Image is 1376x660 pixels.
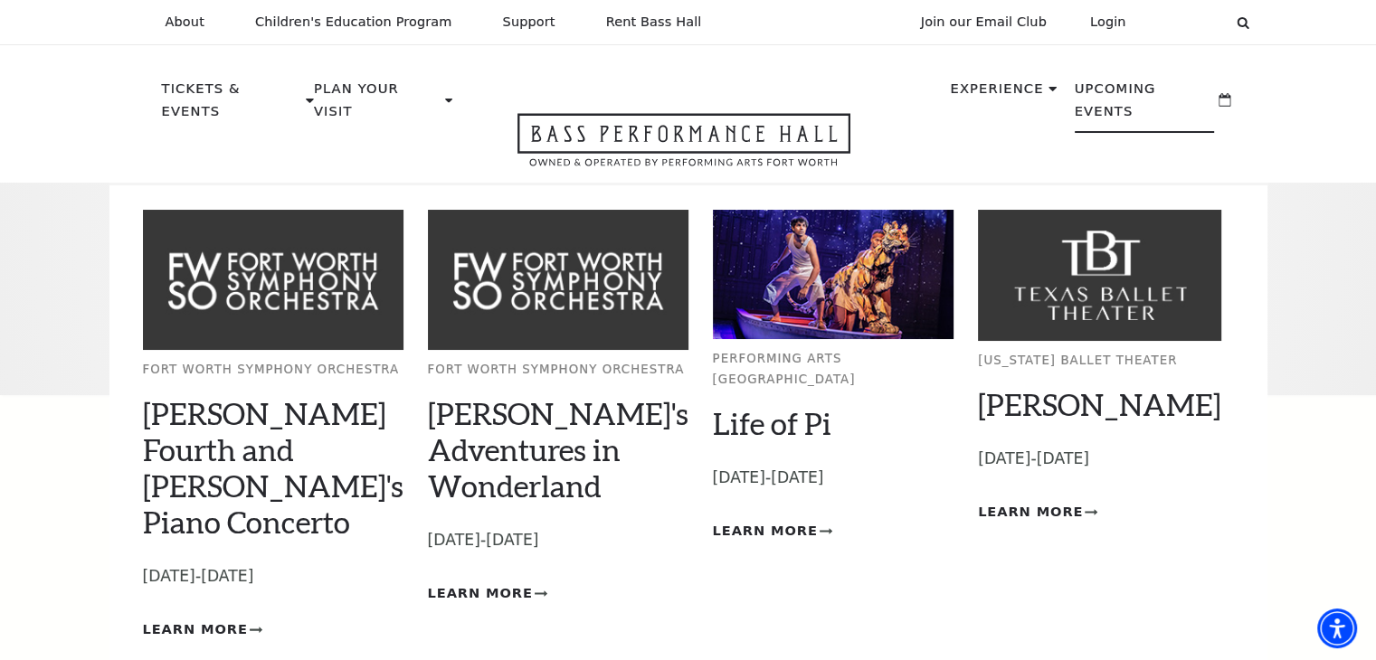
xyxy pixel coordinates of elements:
img: lop-meganav-279x150.jpg [713,210,954,339]
a: Learn More Brahms Fourth and Grieg's Piano Concerto [143,618,262,641]
p: Upcoming Events [1075,78,1215,133]
p: [DATE]-[DATE] [143,563,403,589]
a: [PERSON_NAME] [978,386,1221,422]
p: [US_STATE] Ballet Theater [978,351,1221,372]
a: [PERSON_NAME] Fourth and [PERSON_NAME]'s Piano Concerto [143,395,403,540]
p: [DATE]-[DATE] [428,527,688,553]
select: Select: [1155,14,1219,31]
p: Plan Your Visit [314,78,441,133]
a: [PERSON_NAME]'s Adventures in Wonderland [428,395,688,504]
p: Children's Education Program [255,14,452,30]
img: tbt_grey_mega-nav-individual-block_279x150.jpg [978,210,1221,341]
p: Tickets & Events [162,78,302,133]
p: [DATE]-[DATE] [713,465,954,491]
p: Fort Worth Symphony Orchestra [428,360,688,381]
img: fwso_grey_mega-nav-individual-block_279x150.jpg [143,210,403,350]
a: Life of Pi [713,405,831,441]
span: Learn More [428,582,533,605]
div: Accessibility Menu [1317,608,1357,648]
p: Support [503,14,555,30]
p: Fort Worth Symphony Orchestra [143,360,403,381]
a: Learn More Life of Pi [713,520,832,542]
span: Learn More [143,618,248,641]
p: Experience [950,78,1043,110]
p: Rent Bass Hall [606,14,702,30]
a: Learn More Alice's Adventures in Wonderland [428,582,547,605]
span: Learn More [978,501,1083,523]
p: [DATE]-[DATE] [978,446,1221,472]
span: Learn More [713,520,818,542]
p: About [166,14,204,30]
img: fwso_grey_mega-nav-individual-block_279x150.jpg [428,210,688,350]
p: Performing Arts [GEOGRAPHIC_DATA] [713,349,954,390]
a: Learn More Peter Pan [978,501,1097,523]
